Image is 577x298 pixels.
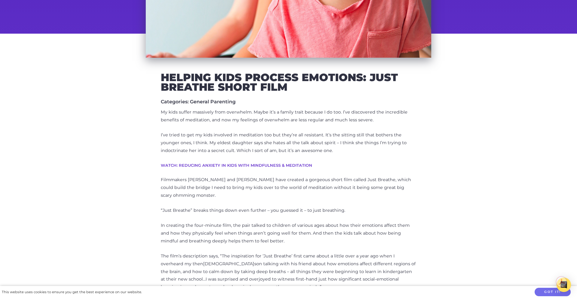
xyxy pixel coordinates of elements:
button: Got it! [535,288,571,296]
h5: Categories: General Parenting [161,99,416,105]
h2: Helping Kids Process Emotions: Just Breathe Short Film [161,73,416,92]
p: I’ve tried to get my kids involved in meditation too but they’re all resistant. It’s the sitting ... [161,131,416,155]
p: The film’s description says, “The inspiration for ‘Just Breathe’ first came about a little over a... [161,252,416,291]
p: “Just Breathe” breaks things down even further – you guessed it – to just breathing. [161,207,416,214]
div: This website uses cookies to ensure you get the best experience on our website. [2,289,142,295]
p: My kids suffer massively from overwhelm. Maybe it’s a family trait because I do too. I’ve discove... [161,108,416,124]
p: In creating the four-minute film, the pair talked to children of various ages about how their emo... [161,222,416,245]
g: [DEMOGRAPHIC_DATA] [203,261,254,266]
a: WATCH: REDUCING ANXIETY IN KIDS WITH MINDFULNESS & MEDITATION [161,163,312,168]
p: Filmmakers [PERSON_NAME] and [PERSON_NAME] have created a gorgeous short film called Just Breathe... [161,176,416,199]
